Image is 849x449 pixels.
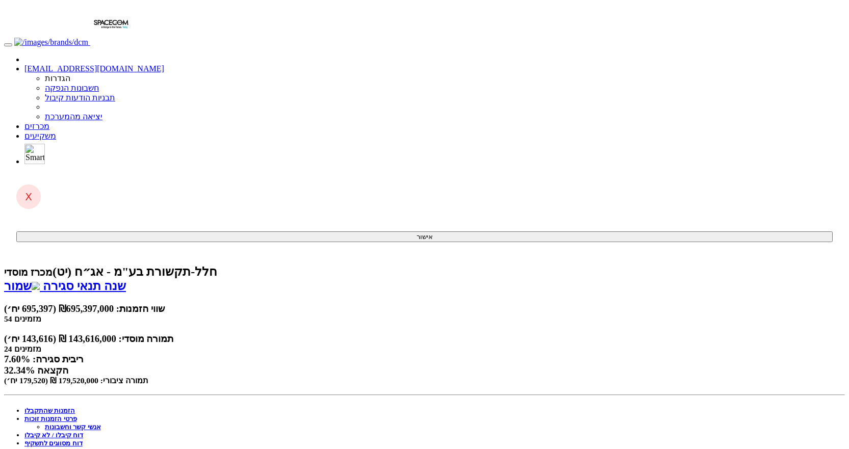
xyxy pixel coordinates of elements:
[4,345,41,353] small: 24 מזמינים
[45,423,101,431] a: אנשי קשר וחשבונות
[4,376,148,385] small: תמורה ציבורי: 179,520,000 ₪ (179,520 יח׳)
[4,314,41,323] small: 54 מזמינים
[24,415,77,422] a: פרטי הזמנות זוכות
[43,279,126,293] span: שנה תנאי סגירה
[90,4,131,45] img: חלל-תקשורת בע"מ - אג״ח (יט)
[32,282,40,290] img: excel-file-white.png
[24,131,56,140] a: משקיעים
[4,303,845,314] div: שווי הזמנות: ₪695,397,000 (695,397 יח׳)
[4,354,845,365] div: ריבית סגירה: 7.60%
[16,231,833,242] button: אישור
[45,73,845,83] li: הגדרות
[24,439,83,447] a: דוח מסווגים לתשקיף
[14,38,88,47] img: דיסקונט קפיטל חיתום בע"מ
[24,407,75,414] a: הזמנות שהתקבלו
[4,279,40,293] a: שמור
[24,64,164,73] a: [EMAIL_ADDRESS][DOMAIN_NAME]
[4,365,68,376] span: 32.34% הקצאה כולל מגבלות
[24,144,45,164] img: סמארטבול - מערכת לניהול הנפקות
[25,191,32,203] span: X
[45,112,102,121] a: יציאה מהמערכת
[4,265,845,279] div: חלל-תקשורת בע"מ - אג״ח (יט) - הנפקה לציבור
[45,93,115,102] a: תבניות הודעות קיבול
[4,333,845,345] div: תמורה מוסדי: 143,616,000 ₪ (143,616 יח׳)
[24,431,83,439] a: דוח קיבלו / לא קיבלו
[45,84,99,92] a: חשבונות הנפקה
[4,267,53,278] small: מכרז מוסדי
[40,279,126,293] a: שנה תנאי סגירה
[24,122,49,130] a: מכרזים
